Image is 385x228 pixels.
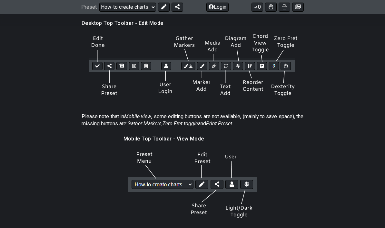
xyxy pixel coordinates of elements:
button: Toggle Dexterity for all fretkits [265,3,277,12]
em: Mobile view [124,113,151,119]
span: Preset [81,4,97,10]
em: Print Preset [206,120,232,127]
button: Create image [292,3,304,12]
h4: Mobile Top Toolbar - View Mode [123,135,262,142]
button: Share Preset [172,3,183,12]
button: Login [206,3,229,12]
button: 0 [252,3,263,12]
button: Edit Preset [158,3,170,12]
button: Print [279,3,290,12]
em: Gather Markers [127,120,162,127]
img: desktop-main-edit [82,28,303,103]
img: mobile-main-view-mode [123,144,262,225]
em: Zero Fret toggle [163,120,198,127]
h4: Desktop Top Toolbar - Edit Mode [82,20,303,27]
select: Preset [99,3,156,12]
p: Please note that in , some editing buttons are not available, (mainly to save space), the missing... [82,113,303,128]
